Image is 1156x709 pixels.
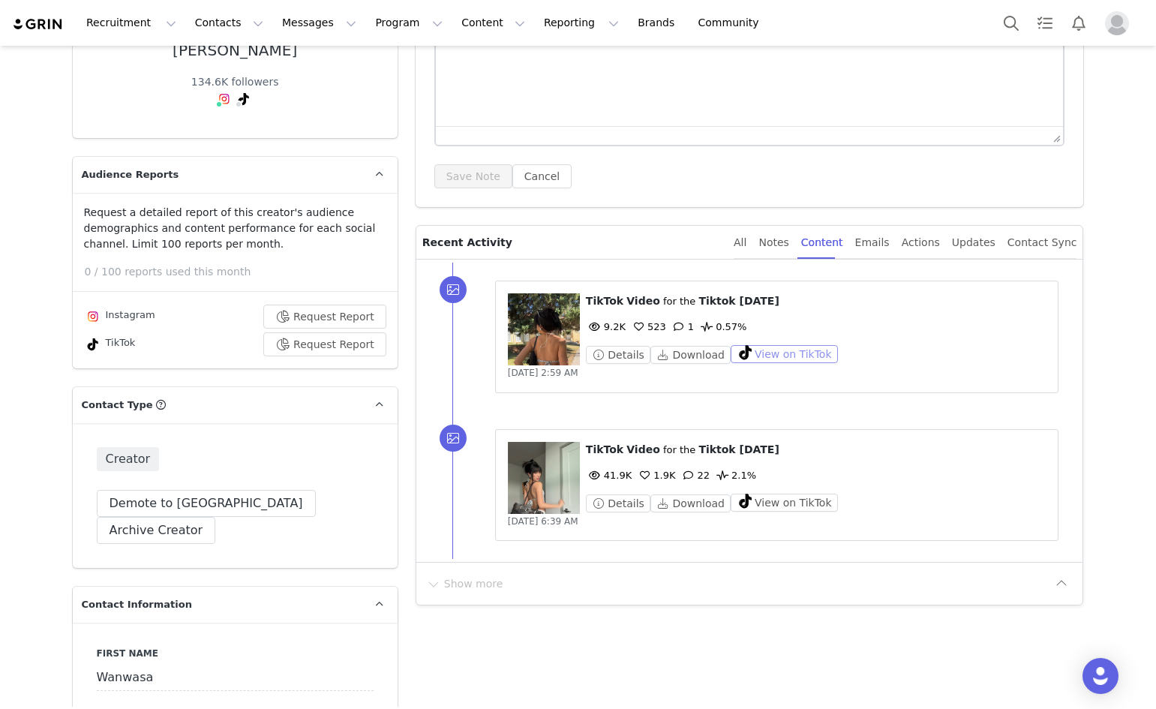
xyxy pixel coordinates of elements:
[452,6,534,40] button: Content
[952,226,995,260] div: Updates
[731,345,838,363] button: View on TikTok
[191,74,279,90] div: 134.6K followers
[734,226,746,260] div: All
[758,226,788,260] div: Notes
[1082,658,1118,694] div: Open Intercom Messenger
[512,164,572,188] button: Cancel
[650,346,731,364] button: Download
[535,6,628,40] button: Reporting
[422,226,722,259] p: Recent Activity
[85,264,398,280] p: 0 / 100 reports used this month
[1047,127,1063,145] div: Press the Up and Down arrow keys to resize the editor.
[218,93,230,105] img: instagram.svg
[97,647,374,660] label: First Name
[731,494,838,512] button: View on TikTok
[731,498,838,509] a: View on TikTok
[1105,11,1129,35] img: placeholder-profile.jpg
[801,226,843,260] div: Content
[855,226,890,260] div: Emails
[186,6,272,40] button: Contacts
[84,308,155,326] div: Instagram
[82,398,153,413] span: Contact Type
[586,321,626,332] span: 9.2K
[670,321,694,332] span: 1
[97,447,160,471] span: Creator
[629,321,666,332] span: 523
[97,490,316,517] button: Demote to [GEOGRAPHIC_DATA]
[586,442,1046,458] p: ⁨ ⁩ ⁨ ⁩ for the ⁨ ⁩
[629,6,688,40] a: Brands
[508,516,578,527] span: [DATE] 6:39 AM
[1028,6,1061,40] a: Tasks
[508,368,578,378] span: [DATE] 2:59 AM
[902,226,940,260] div: Actions
[586,293,1046,309] p: ⁨ ⁩ ⁨ ⁩ for the ⁨ ⁩
[1096,11,1144,35] button: Profile
[680,470,710,481] span: 22
[698,295,779,307] span: Tiktok [DATE]
[626,443,660,455] span: Video
[434,164,512,188] button: Save Note
[586,295,623,307] span: TikTok
[626,295,660,307] span: Video
[731,350,838,361] a: View on TikTok
[84,205,386,252] p: Request a detailed report of this creator's audience demographics and content performance for eac...
[84,335,136,353] div: TikTok
[87,311,99,323] img: instagram.svg
[586,470,632,481] span: 41.9K
[173,42,297,59] div: [PERSON_NAME]
[995,6,1028,40] button: Search
[273,6,365,40] button: Messages
[689,6,775,40] a: Community
[698,443,779,455] span: Tiktok [DATE]
[77,6,185,40] button: Recruitment
[263,305,386,329] button: Request Report
[586,443,623,455] span: TikTok
[586,494,650,512] button: Details
[698,321,746,332] span: 0.57%
[586,346,650,364] button: Details
[650,494,731,512] button: Download
[366,6,452,40] button: Program
[713,470,756,481] span: 2.1%
[263,332,386,356] button: Request Report
[12,17,65,32] img: grin logo
[82,167,179,182] span: Audience Reports
[1007,226,1077,260] div: Contact Sync
[425,572,504,596] button: Show more
[1062,6,1095,40] button: Notifications
[82,597,192,612] span: Contact Information
[97,517,216,544] button: Archive Creator
[635,470,675,481] span: 1.9K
